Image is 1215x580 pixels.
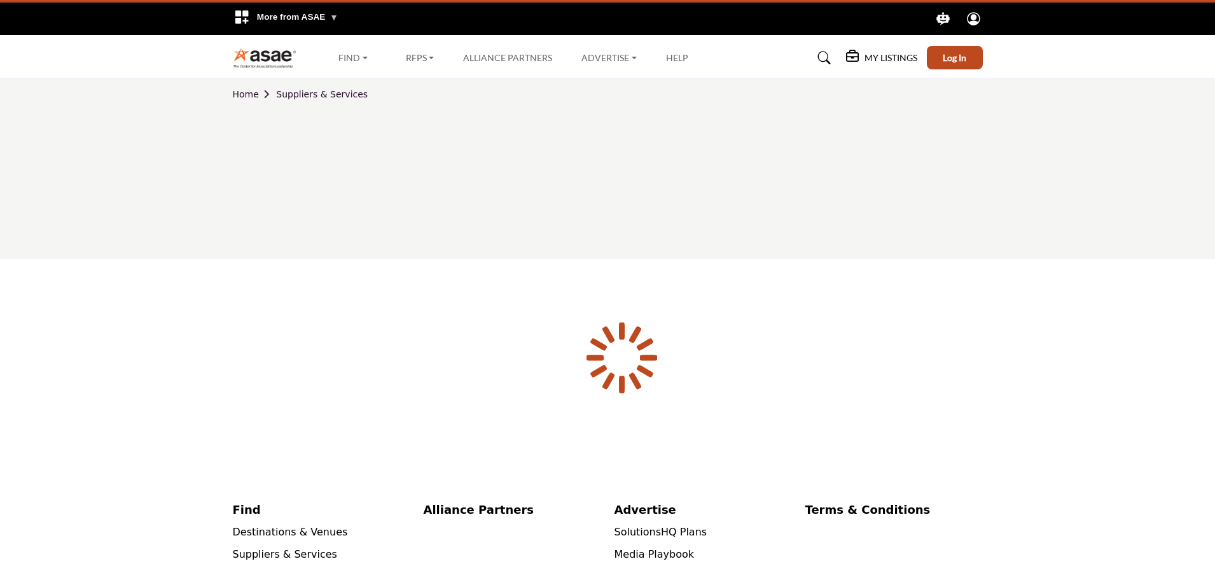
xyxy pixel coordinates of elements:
[864,52,917,64] h5: My Listings
[805,501,983,518] a: Terms & Conditions
[330,49,377,67] a: Find
[805,48,839,68] a: Search
[573,49,646,67] a: Advertise
[233,47,303,68] img: Site Logo
[226,3,346,35] div: More from ASAE
[397,49,443,67] a: RFPs
[927,46,983,69] button: Log In
[257,12,338,22] span: More from ASAE
[233,526,348,538] a: Destinations & Venues
[846,50,917,66] div: My Listings
[614,501,792,518] a: Advertise
[463,52,552,63] a: Alliance Partners
[614,526,707,538] a: SolutionsHQ Plans
[614,548,695,560] a: Media Playbook
[276,89,368,99] a: Suppliers & Services
[233,501,410,518] a: Find
[233,89,277,99] a: Home
[943,52,966,63] span: Log In
[424,501,601,518] a: Alliance Partners
[233,548,337,560] a: Suppliers & Services
[666,52,688,63] a: Help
